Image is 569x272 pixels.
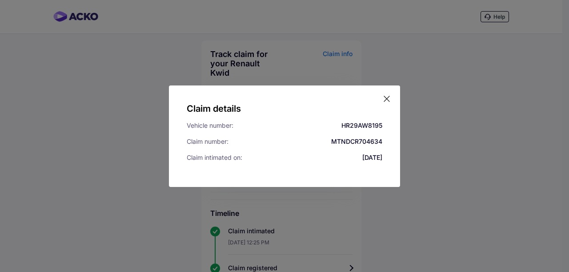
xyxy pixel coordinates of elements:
[362,153,382,162] div: [DATE]
[187,153,242,162] div: Claim intimated on:
[187,103,382,114] h5: Claim details
[187,137,228,146] div: Claim number:
[187,121,233,130] div: Vehicle number:
[331,137,382,146] div: MTNDCR704634
[341,121,382,130] div: HR29AW8195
